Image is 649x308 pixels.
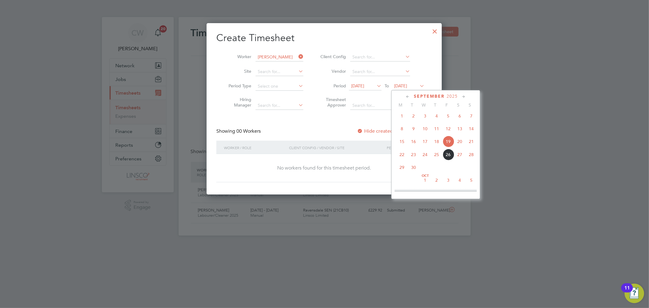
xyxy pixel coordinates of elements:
[624,288,630,296] div: 11
[396,149,408,160] span: 22
[441,102,452,108] span: F
[418,102,429,108] span: W
[419,110,431,122] span: 3
[431,123,442,135] span: 11
[357,128,419,134] label: Hide created timesheets
[408,162,419,173] span: 30
[256,53,303,61] input: Search for...
[466,110,477,122] span: 7
[625,284,644,303] button: Open Resource Center, 11 new notifications
[419,149,431,160] span: 24
[454,136,466,147] span: 20
[431,110,442,122] span: 4
[466,123,477,135] span: 14
[408,123,419,135] span: 9
[442,174,454,186] span: 3
[319,97,346,108] label: Timesheet Approver
[414,94,445,99] span: September
[395,102,406,108] span: M
[396,110,408,122] span: 1
[256,101,303,110] input: Search for...
[431,174,442,186] span: 2
[454,149,466,160] span: 27
[442,123,454,135] span: 12
[396,123,408,135] span: 8
[224,83,251,89] label: Period Type
[236,128,261,134] span: 00 Workers
[396,136,408,147] span: 15
[419,174,431,177] span: Oct
[408,149,419,160] span: 23
[351,83,364,89] span: [DATE]
[454,110,466,122] span: 6
[442,149,454,160] span: 26
[447,94,458,99] span: 2025
[419,187,431,199] span: 8
[408,136,419,147] span: 16
[396,187,408,199] span: 6
[216,32,432,44] h2: Create Timesheet
[431,149,442,160] span: 25
[350,101,410,110] input: Search for...
[256,82,303,91] input: Select one
[222,165,426,171] div: No workers found for this timesheet period.
[454,123,466,135] span: 13
[466,149,477,160] span: 28
[466,187,477,199] span: 12
[431,136,442,147] span: 18
[319,83,346,89] label: Period
[442,136,454,147] span: 19
[429,102,441,108] span: T
[452,102,464,108] span: S
[224,54,251,59] label: Worker
[464,102,476,108] span: S
[385,141,426,155] div: Period
[319,68,346,74] label: Vendor
[319,54,346,59] label: Client Config
[419,123,431,135] span: 10
[222,141,288,155] div: Worker / Role
[442,110,454,122] span: 5
[419,174,431,186] span: 1
[454,174,466,186] span: 4
[394,83,407,89] span: [DATE]
[406,102,418,108] span: T
[431,187,442,199] span: 9
[256,68,303,76] input: Search for...
[408,110,419,122] span: 2
[408,187,419,199] span: 7
[288,141,385,155] div: Client Config / Vendor / Site
[350,53,410,61] input: Search for...
[350,68,410,76] input: Search for...
[466,174,477,186] span: 5
[224,97,251,108] label: Hiring Manager
[383,82,391,90] span: To
[216,128,262,135] div: Showing
[442,187,454,199] span: 10
[419,136,431,147] span: 17
[466,136,477,147] span: 21
[454,187,466,199] span: 11
[224,68,251,74] label: Site
[396,162,408,173] span: 29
